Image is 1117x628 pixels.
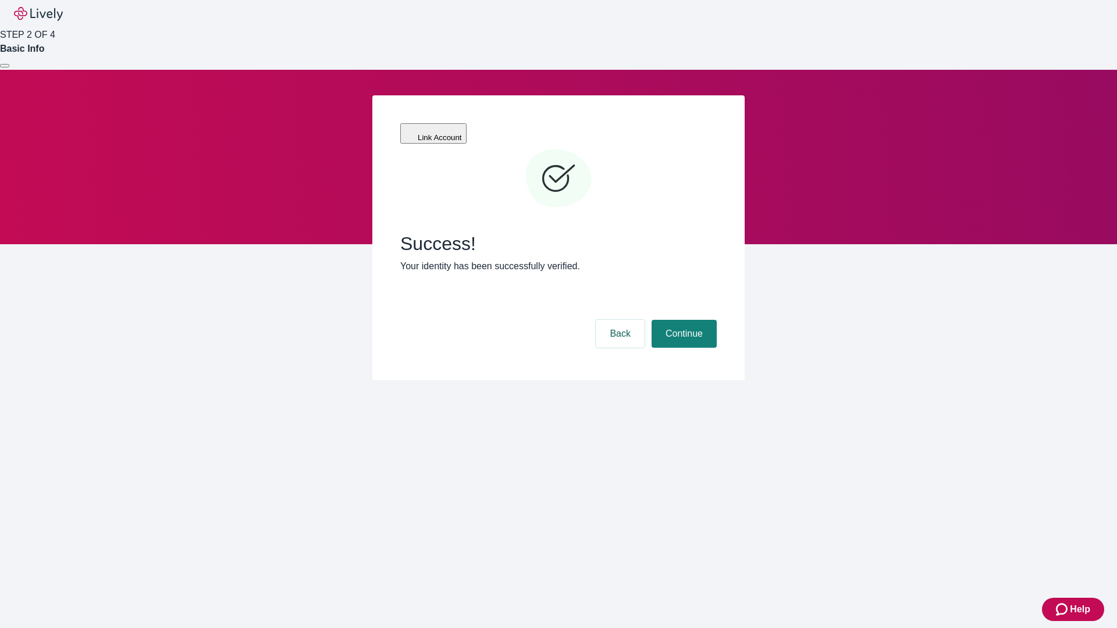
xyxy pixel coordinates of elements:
svg: Checkmark icon [524,144,593,214]
p: Your identity has been successfully verified. [400,259,717,273]
button: Back [596,320,645,348]
span: Success! [400,233,717,255]
img: Lively [14,7,63,21]
button: Link Account [400,123,467,144]
span: Help [1070,602,1090,616]
button: Continue [652,320,717,348]
button: Zendesk support iconHelp [1042,598,1104,621]
svg: Zendesk support icon [1056,602,1070,616]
